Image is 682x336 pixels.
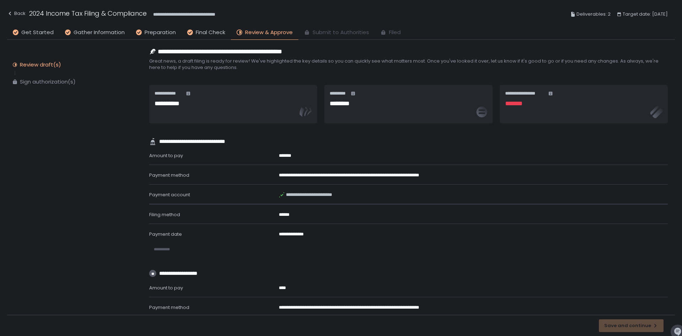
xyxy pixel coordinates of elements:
[74,28,125,37] span: Gather Information
[29,9,147,18] h1: 2024 Income Tax Filing & Compliance
[20,78,76,85] div: Sign authorization(s)
[245,28,293,37] span: Review & Approve
[389,28,401,37] span: Filed
[149,231,182,238] span: Payment date
[149,172,189,178] span: Payment method
[313,28,369,37] span: Submit to Authorities
[149,152,183,159] span: Amount to pay
[196,28,225,37] span: Final Check
[623,10,668,18] span: Target date: [DATE]
[7,9,26,20] button: Back
[145,28,176,37] span: Preparation
[21,28,54,37] span: Get Started
[149,211,180,218] span: Filing method
[149,191,190,198] span: Payment account
[20,61,61,68] div: Review draft(s)
[7,9,26,18] div: Back
[149,304,189,311] span: Payment method
[149,58,668,71] span: Great news, a draft filing is ready for review! We've highlighted the key details so you can quic...
[577,10,611,18] span: Deliverables: 2
[149,284,183,291] span: Amount to pay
